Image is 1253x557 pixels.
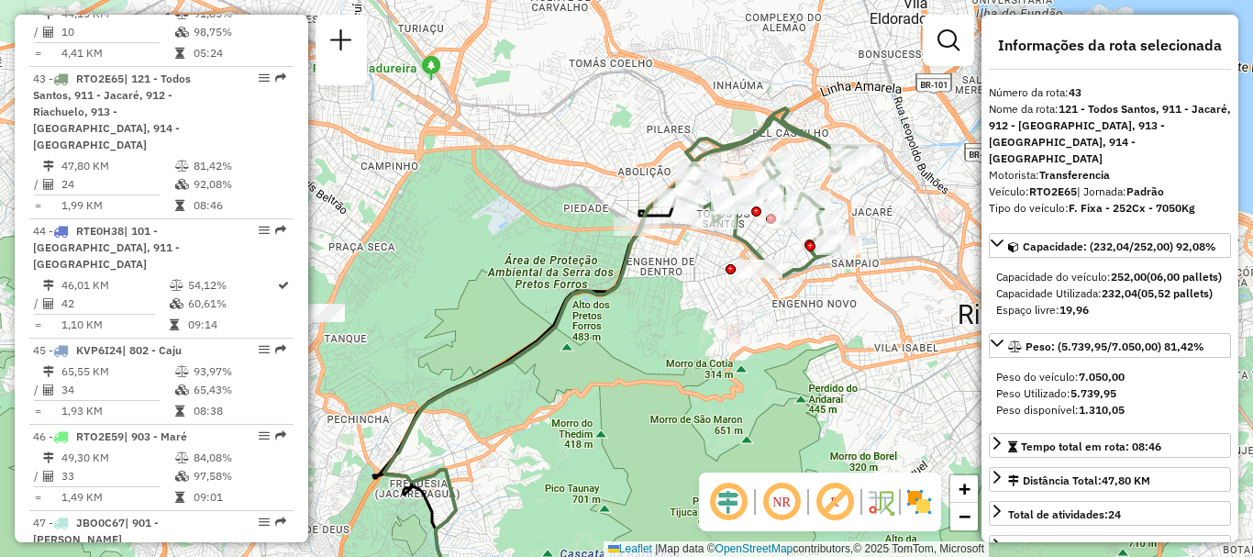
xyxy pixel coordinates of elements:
span: − [959,505,970,528]
span: | 101 - [GEOGRAPHIC_DATA], 911 - [GEOGRAPHIC_DATA] [33,224,180,271]
span: 47,80 KM [1102,473,1150,487]
a: Zoom out [950,503,978,530]
td: = [33,402,42,420]
td: 09:01 [193,488,285,507]
strong: (05,52 pallets) [1137,286,1213,300]
td: = [33,196,42,215]
em: Rota exportada [275,344,286,355]
span: RTO2E59 [76,429,124,443]
td: 1,10 KM [61,316,169,334]
strong: 1.310,05 [1079,403,1125,417]
td: 34 [61,381,174,399]
span: | 802 - Caju [122,343,182,357]
em: Opções [259,430,270,441]
div: Peso Utilizado: [996,385,1224,402]
a: Tempo total em rota: 08:46 [989,433,1231,458]
i: % de utilização da cubagem [175,179,189,190]
a: Exibir filtros [930,22,967,59]
strong: F. Fixa - 252Cx - 7050Kg [1069,201,1195,215]
td: 42 [61,295,169,313]
span: 44 - [33,224,180,271]
td: = [33,488,42,507]
img: Fluxo de ruas [866,487,895,517]
span: RTE0H38 [76,224,124,238]
i: Distância Total [43,452,54,463]
i: % de utilização do peso [170,280,183,291]
td: 4,41 KM [61,44,174,62]
em: Rota exportada [275,225,286,236]
td: = [33,44,42,62]
a: Leaflet [608,542,652,555]
div: Peso: (5.739,95/7.050,00) 81,42% [989,362,1231,426]
i: % de utilização do peso [175,161,189,172]
td: 92,08% [193,175,285,194]
td: 05:24 [193,44,285,62]
strong: 734,00 [1081,541,1116,555]
a: Nova sessão e pesquisa [323,22,360,63]
i: Total de Atividades [43,27,54,38]
i: Tempo total em rota [175,48,184,59]
span: | 903 - Maré [124,429,187,443]
i: Total de Atividades [43,179,54,190]
i: % de utilização do peso [175,452,189,463]
em: Opções [259,225,270,236]
strong: 7.050,00 [1079,370,1125,384]
i: Total de Atividades [43,471,54,482]
div: Motorista: [989,167,1231,184]
div: Veículo: [989,184,1231,200]
td: / [33,467,42,485]
td: 47,80 KM [61,157,174,175]
i: Tempo total em rota [175,406,184,417]
td: 1,93 KM [61,402,174,420]
td: = [33,316,42,334]
i: Total de Atividades [43,384,54,395]
i: Distância Total [43,161,54,172]
span: Ocultar deslocamento [706,480,750,524]
span: | Jornada: [1077,184,1164,198]
strong: 24 [1108,507,1121,521]
div: Capacidade do veículo: [996,269,1224,285]
i: Rota otimizada [278,280,289,291]
div: Map data © contributors,© 2025 TomTom, Microsoft [604,541,989,557]
i: Tempo total em rota [170,319,179,330]
span: JBO0C67 [76,516,125,529]
div: Capacidade: (232,04/252,00) 92,08% [989,262,1231,326]
span: + [959,477,970,500]
div: Atividade não roteirizada - BAR DA PRACINHA DO E [614,217,660,236]
span: 47 - [33,516,159,546]
em: Rota exportada [275,72,286,84]
strong: 232,04 [1102,286,1137,300]
em: Opções [259,344,270,355]
a: Capacidade: (232,04/252,00) 92,08% [989,233,1231,258]
em: Opções [259,72,270,84]
td: 33 [61,467,174,485]
em: Opções [259,517,270,528]
em: Rota exportada [275,517,286,528]
span: Exibir rótulo [813,480,857,524]
td: 65,55 KM [61,362,174,381]
i: Distância Total [43,366,54,377]
div: Distância Total: [1008,473,1150,489]
img: Exibir/Ocultar setores [904,487,934,517]
span: Ocultar NR [760,480,804,524]
strong: RTO2E65 [1029,184,1077,198]
i: % de utilização da cubagem [170,298,183,309]
a: Peso: (5.739,95/7.050,00) 81,42% [989,333,1231,358]
td: 97,58% [193,467,285,485]
strong: Padrão [1126,184,1164,198]
td: 24 [61,175,174,194]
h4: Informações da rota selecionada [989,37,1231,54]
td: 49,30 KM [61,449,174,467]
span: Tempo total em rota: 08:46 [1021,440,1161,453]
span: KVP6I24 [76,343,122,357]
td: 10 [61,23,174,41]
i: Tempo total em rota [175,200,184,211]
span: 46 - [33,429,187,443]
td: / [33,23,42,41]
td: 09:14 [187,316,276,334]
a: Zoom in [950,475,978,503]
td: 1,49 KM [61,488,174,507]
strong: (06,00 pallets) [1147,270,1222,284]
i: % de utilização da cubagem [175,384,189,395]
td: 84,08% [193,449,285,467]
